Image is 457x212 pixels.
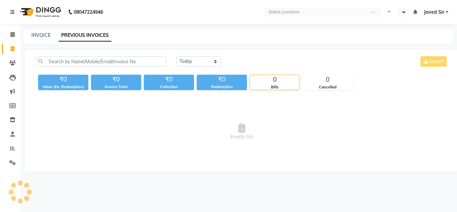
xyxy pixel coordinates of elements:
[303,75,352,84] div: 0
[303,84,352,90] div: Cancelled
[250,75,299,84] div: 0
[91,75,141,84] div: ₹0
[38,75,88,84] div: ₹0
[35,56,166,67] input: Search by Name/Mobile/Email/Invoice No
[144,75,194,84] div: ₹0
[31,32,51,38] a: INVOICE
[38,84,88,90] div: Value (Ex. Redemption)
[250,84,299,90] div: Bills
[197,84,247,90] div: Redemption
[197,75,247,84] div: ₹0
[91,84,141,90] div: Invoice Total
[17,3,63,21] img: logo
[424,9,444,16] span: Javed Sir
[74,3,103,21] b: 08047224946
[144,84,194,90] div: Collection
[269,9,299,15] div: Select Location
[35,98,448,165] span: Empty list
[59,29,111,42] a: PREVIOUS INVOICES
